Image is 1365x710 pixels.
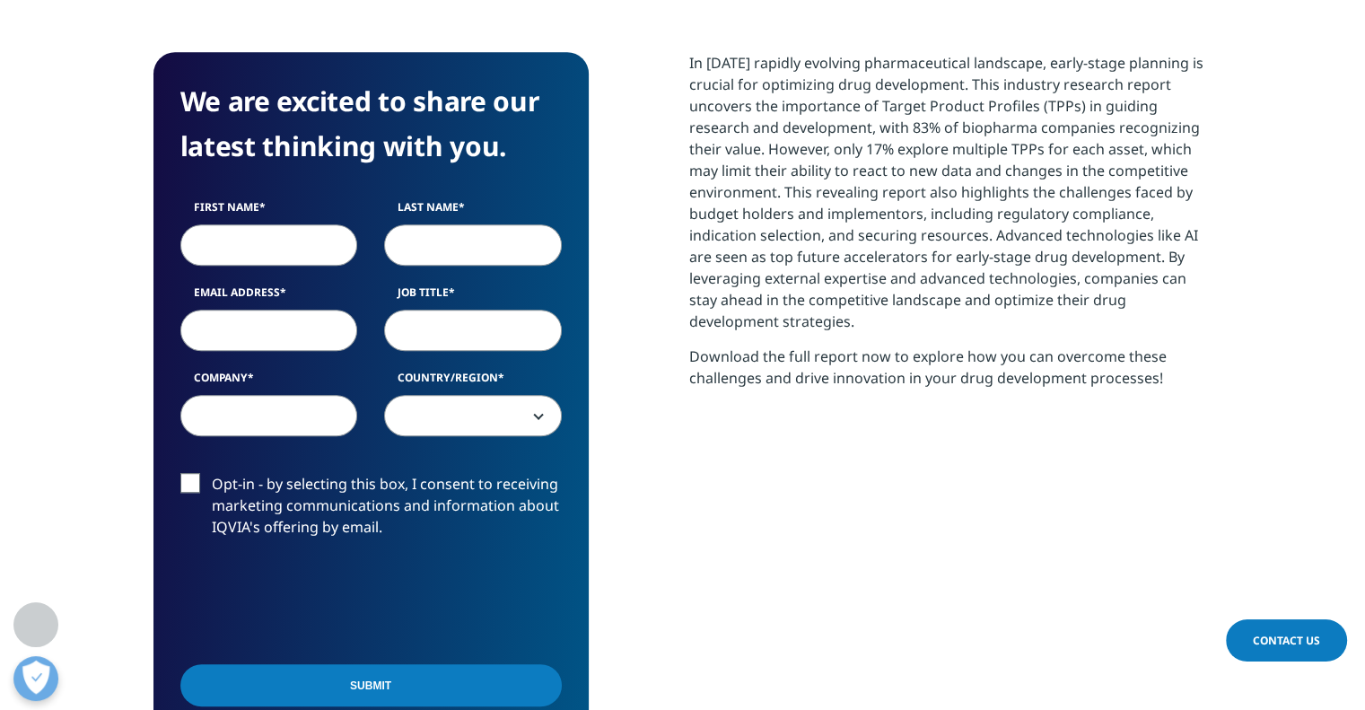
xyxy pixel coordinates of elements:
[180,370,358,395] label: Company
[180,79,562,169] h4: We are excited to share our latest thinking with you.
[180,473,562,548] label: Opt-in - by selecting this box, I consent to receiving marketing communications and information a...
[1253,633,1320,648] span: Contact Us
[384,199,562,224] label: Last Name
[384,285,562,310] label: Job Title
[13,656,58,701] button: Open Preferences
[689,346,1212,402] p: Download the full report now to explore how you can overcome these challenges and drive innovatio...
[180,566,453,636] iframe: reCAPTCHA
[180,664,562,706] input: Submit
[180,285,358,310] label: Email Address
[180,199,358,224] label: First Name
[1226,619,1347,662] a: Contact Us
[384,370,562,395] label: Country/Region
[689,52,1212,346] p: In [DATE] rapidly evolving pharmaceutical landscape, early-stage planning is crucial for optimizi...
